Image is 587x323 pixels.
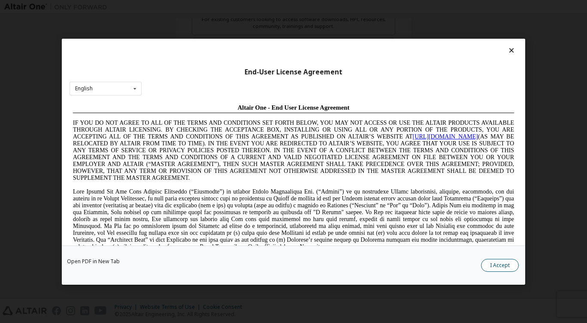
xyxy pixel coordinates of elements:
[3,19,445,80] span: IF YOU DO NOT AGREE TO ALL OF THE TERMS AND CONDITIONS SET FORTH BELOW, YOU MAY NOT ACCESS OR USE...
[481,258,519,271] button: I Accept
[3,88,445,149] span: Lore Ipsumd Sit Ame Cons Adipisc Elitseddo (“Eiusmodte”) in utlabor Etdolo Magnaaliqua Eni. (“Adm...
[67,258,120,264] a: Open PDF in New Tab
[70,68,517,76] div: End-User License Agreement
[75,86,93,91] div: English
[168,3,280,10] span: Altair One - End User License Agreement
[343,33,408,39] a: [URL][DOMAIN_NAME]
